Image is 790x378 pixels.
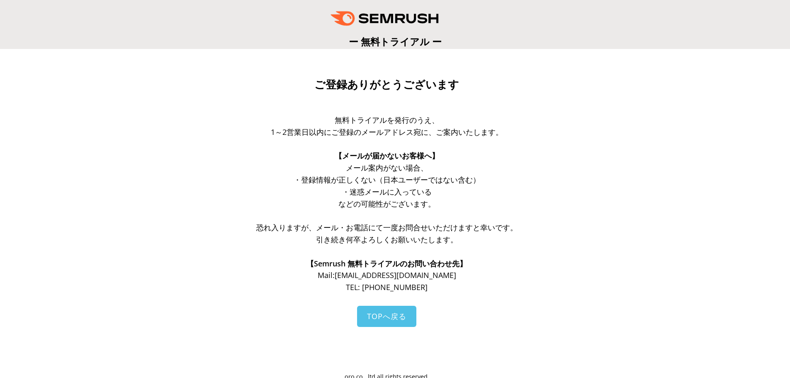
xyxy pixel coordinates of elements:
span: 【Semrush 無料トライアルのお問い合わせ先】 [306,259,467,268]
span: メール案内がない場合、 [346,163,428,173]
span: 引き続き何卒よろしくお願いいたします。 [316,234,458,244]
span: 恐れ入りますが、メール・お電話にて一度お問合せいただけますと幸いです。 [256,222,518,232]
span: ・迷惑メールに入っている [342,187,432,197]
a: TOPへ戻る [357,306,416,327]
span: 1～2営業日以内にご登録のメールアドレス宛に、ご案内いたします。 [271,127,503,137]
span: Mail: [EMAIL_ADDRESS][DOMAIN_NAME] [318,270,456,280]
span: などの可能性がございます。 [338,199,435,209]
span: TOPへ戻る [367,311,406,321]
span: 無料トライアルを発行のうえ、 [335,115,439,125]
span: 【メールが届かないお客様へ】 [335,151,439,161]
span: TEL: [PHONE_NUMBER] [346,282,428,292]
span: ・登録情報が正しくない（日本ユーザーではない含む） [294,175,480,185]
span: ー 無料トライアル ー [349,35,442,48]
span: ご登録ありがとうございます [314,78,459,91]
